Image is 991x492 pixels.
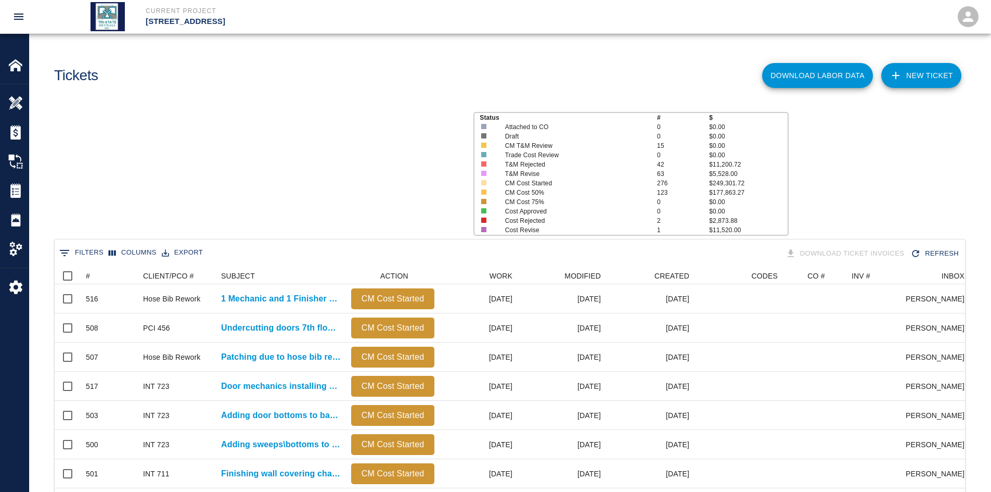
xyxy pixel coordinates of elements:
p: # [657,113,709,122]
a: Adding sweeps\bottoms to bathroom doors. All floors. [221,438,341,451]
div: [DATE] [606,372,694,401]
div: [DATE] [606,284,694,313]
a: Finishing wall covering changes where wall coverings were removed in... [221,468,341,480]
div: [PERSON_NAME] [906,343,970,372]
div: CREATED [654,268,689,284]
p: 123 [657,188,709,197]
div: [PERSON_NAME] [906,313,970,343]
div: 503 [86,410,98,421]
div: WORK [490,268,512,284]
p: 276 [657,179,709,188]
div: [DATE] [440,459,518,488]
div: INT 723 [143,439,170,450]
p: 0 [657,207,709,216]
div: [DATE] [440,313,518,343]
p: Cost Rejected [505,216,642,225]
p: $0.00 [709,141,787,150]
div: PCI 456 [143,323,170,333]
p: $0.00 [709,122,787,132]
p: CM Cost Started [355,438,430,451]
div: SUBJECT [216,268,346,284]
div: WORK [440,268,518,284]
p: Current Project [146,6,552,16]
a: 1 Mechanic and 1 Finisher working on hose bib patching. [221,293,341,305]
p: 63 [657,169,709,179]
div: CLIENT/PCO # [138,268,216,284]
div: 508 [86,323,98,333]
p: CM Cost Started [355,468,430,480]
div: 501 [86,469,98,479]
div: [DATE] [518,343,606,372]
button: Download Labor Data [762,63,873,88]
div: ACTION [346,268,440,284]
div: Refresh the list [908,245,963,263]
p: Attached to CO [505,122,642,132]
div: Hose Bib Rework [143,352,200,362]
div: 516 [86,294,98,304]
p: Cost Approved [505,207,642,216]
div: CODES [694,268,783,284]
div: [PERSON_NAME] [906,401,970,430]
p: 2 [657,216,709,225]
div: [DATE] [440,343,518,372]
button: Select columns [106,245,159,261]
button: Show filters [57,245,106,261]
div: INV # [846,268,906,284]
div: MODIFIED [518,268,606,284]
p: CM Cost Started [355,380,430,393]
p: T&M Revise [505,169,642,179]
p: $249,301.72 [709,179,787,188]
div: [DATE] [606,459,694,488]
p: CM Cost 50% [505,188,642,197]
div: CODES [751,268,778,284]
p: Cost Revise [505,225,642,235]
p: 15 [657,141,709,150]
p: $0.00 [709,207,787,216]
p: [STREET_ADDRESS] [146,16,552,28]
p: 0 [657,150,709,160]
div: [DATE] [518,284,606,313]
p: CM Cost 75% [505,197,642,207]
div: [DATE] [606,313,694,343]
p: $11,200.72 [709,160,787,169]
div: INT 723 [143,381,170,392]
div: # [86,268,90,284]
a: Adding door bottoms to bathroom doors. [221,409,341,422]
button: Refresh [908,245,963,263]
p: 0 [657,122,709,132]
div: CLIENT/PCO # [143,268,194,284]
button: Export [159,245,205,261]
p: CM Cost Started [355,322,430,334]
div: CREATED [606,268,694,284]
div: [DATE] [440,401,518,430]
p: $0.00 [709,150,787,160]
div: [DATE] [518,459,606,488]
div: [PERSON_NAME] [906,284,970,313]
div: [DATE] [518,372,606,401]
div: SUBJECT [221,268,255,284]
div: [DATE] [606,401,694,430]
p: $2,873.88 [709,216,787,225]
p: CM Cost Started [355,351,430,363]
p: 42 [657,160,709,169]
p: T&M Rejected [505,160,642,169]
div: [DATE] [440,372,518,401]
p: Patching due to hose bib rework. B1 and G1 [221,351,341,363]
div: [DATE] [606,343,694,372]
button: open drawer [6,4,31,29]
p: CM Cost Started [355,293,430,305]
div: INT 711 [143,469,170,479]
a: Undercutting doors 7th floor for door bottoms where slab is... [221,322,341,334]
a: Door mechanics installing added door bottoms on bathroom doors 3... [221,380,341,393]
p: CM T&M Review [505,141,642,150]
p: 0 [657,132,709,141]
div: INT 723 [143,410,170,421]
p: CM Cost Started [355,409,430,422]
p: $11,520.00 [709,225,787,235]
div: CO # [783,268,846,284]
div: 507 [86,352,98,362]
